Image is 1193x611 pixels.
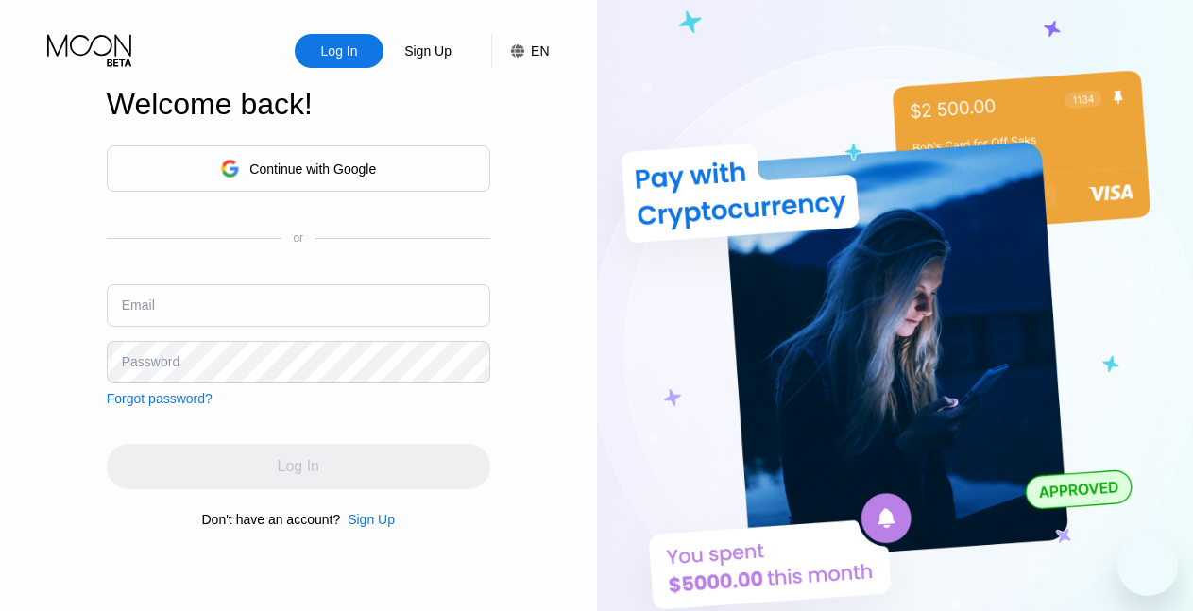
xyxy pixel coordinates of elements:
[107,87,490,122] div: Welcome back!
[348,512,395,527] div: Sign Up
[383,34,472,68] div: Sign Up
[249,161,376,177] div: Continue with Google
[122,354,179,369] div: Password
[531,43,549,59] div: EN
[402,42,453,60] div: Sign Up
[295,34,383,68] div: Log In
[491,34,549,68] div: EN
[340,512,395,527] div: Sign Up
[1117,535,1178,596] iframe: Button to launch messaging window
[122,297,155,313] div: Email
[319,42,360,60] div: Log In
[202,512,341,527] div: Don't have an account?
[107,145,490,192] div: Continue with Google
[107,391,213,406] div: Forgot password?
[293,231,303,245] div: or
